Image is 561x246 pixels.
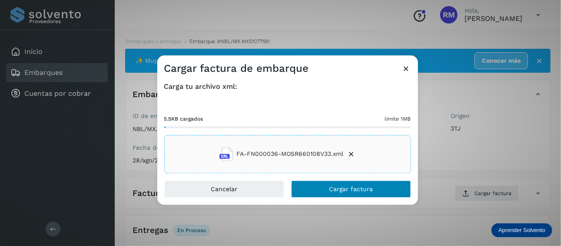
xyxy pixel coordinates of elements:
button: Cancelar [164,180,284,198]
div: Aprender Solvento [491,223,552,237]
span: FA-FN000036-MOSR660108V33.xml [237,150,344,159]
span: Cargar factura [329,186,373,192]
h3: Cargar factura de embarque [164,62,309,75]
button: Cargar factura [291,180,411,198]
p: Aprender Solvento [498,227,545,234]
span: Cancelar [211,186,237,192]
span: 5.5KB cargados [164,115,203,123]
h4: Carga tu archivo xml: [164,82,411,91]
span: límite 1MB [385,115,411,123]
